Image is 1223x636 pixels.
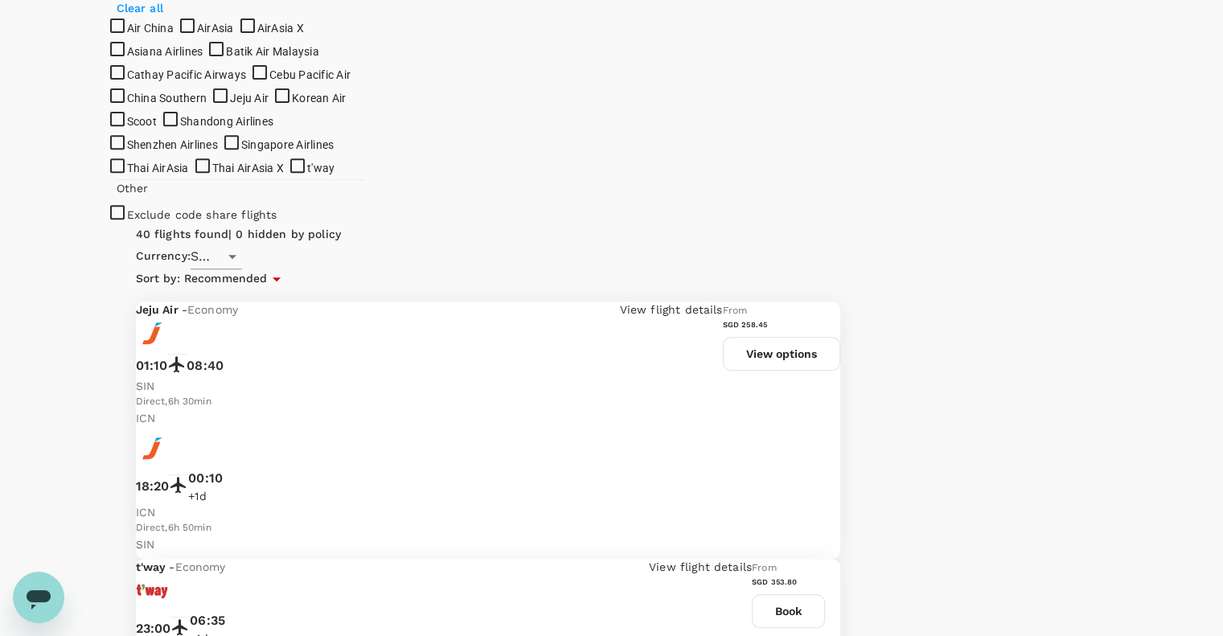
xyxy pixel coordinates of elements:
h6: SGD 353.80 [752,577,840,587]
div: 40 flights found | 0 hidden by policy [136,226,488,244]
p: SIN [136,378,723,394]
img: 7C [136,433,168,465]
span: Shenzhen Airlines [127,138,218,151]
span: Cathay Pacific Airways [127,68,247,81]
span: t'way [136,560,170,573]
button: View options [723,337,840,371]
span: Thai AirAsia X [212,162,285,174]
iframe: Button to launch messaging window [13,572,64,623]
p: ICN [136,410,723,426]
span: Recommended [184,270,268,288]
p: View flight details [649,559,752,575]
span: - [182,303,187,316]
span: Scoot [127,115,157,128]
span: From [752,562,777,573]
span: Economy [175,560,226,573]
span: Jeju Air [136,303,182,316]
span: Korean Air [292,92,347,105]
p: 08:40 [187,356,224,375]
span: +1d [188,490,206,503]
span: From [723,305,748,316]
p: 06:35 [190,611,225,630]
p: 18:20 [136,477,170,496]
span: Air China [127,22,174,35]
span: Jeju Air [230,92,269,105]
h6: SGD 258.45 [723,319,840,330]
p: 01:10 [136,356,168,375]
div: Direct , 6h 50min [136,520,723,536]
span: Singapore Airlines [241,138,334,151]
p: Other [117,180,149,196]
span: Shandong Airlines [180,115,273,128]
span: Cebu Pacific Air [269,68,351,81]
p: SIN [136,536,723,552]
span: Batik Air Malaysia [226,45,319,58]
p: ICN [136,504,723,520]
span: AirAsia X [257,22,304,35]
img: TW [136,575,168,607]
p: View flight details [620,302,723,318]
span: Currency : [136,248,191,265]
span: Asiana Airlines [127,45,203,58]
span: Economy [187,303,238,316]
span: Thai AirAsia [127,162,189,174]
p: 00:10 [188,469,223,488]
span: t'way [307,162,334,174]
p: Exclude code share flights [127,207,277,223]
div: Direct , 6h 30min [136,394,723,410]
span: - [169,560,174,573]
span: China Southern [127,92,207,105]
img: 7C [136,318,168,350]
button: Open [221,245,244,268]
span: AirAsia [197,22,234,35]
button: Book [752,594,825,628]
span: Sort by : [136,270,180,288]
